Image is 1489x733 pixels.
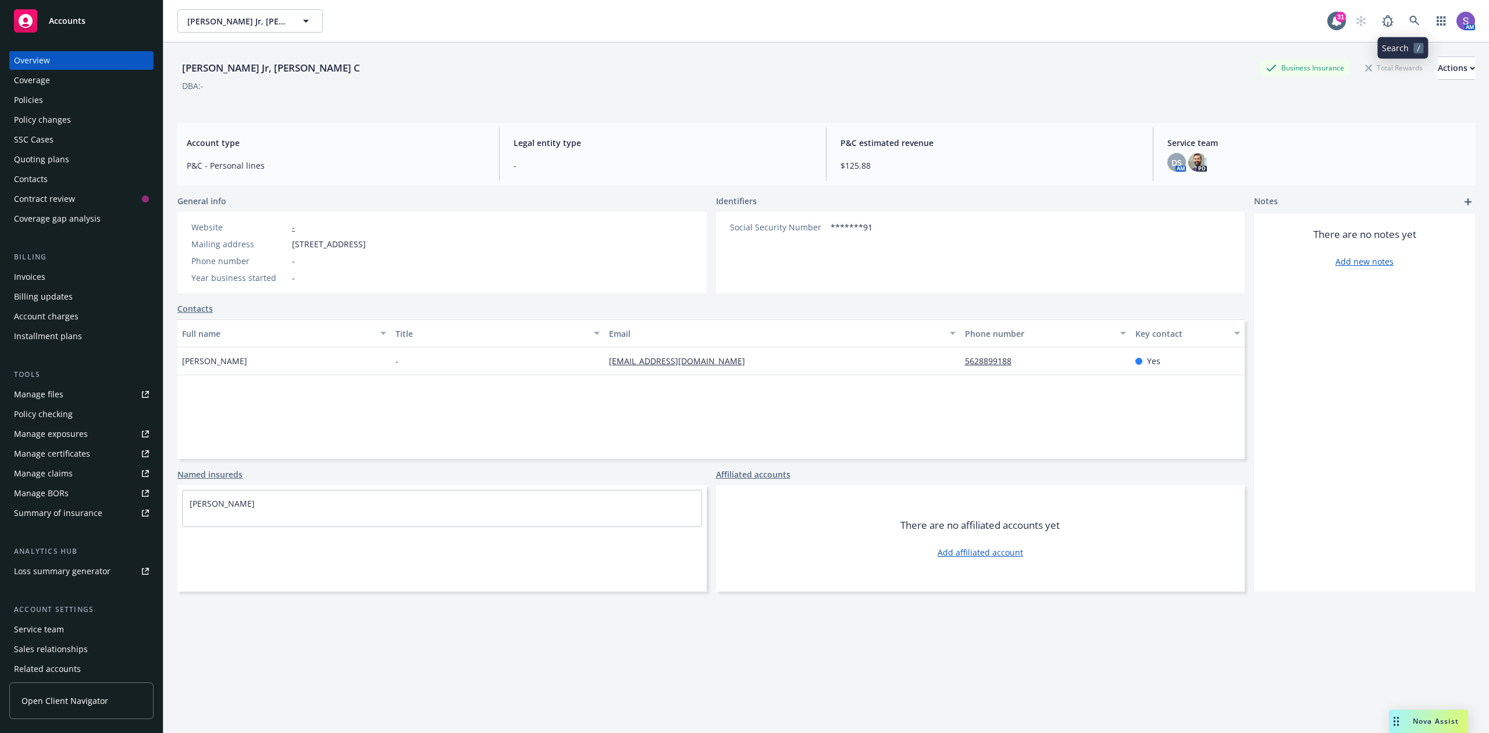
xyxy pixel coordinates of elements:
[9,327,154,346] a: Installment plans
[182,355,247,367] span: [PERSON_NAME]
[9,385,154,404] a: Manage files
[1438,56,1475,80] button: Actions
[187,159,485,172] span: P&C - Personal lines
[177,195,226,207] span: General info
[396,355,398,367] span: -
[960,319,1131,347] button: Phone number
[1376,9,1399,33] a: Report a Bug
[177,319,391,347] button: Full name
[1403,9,1426,33] a: Search
[9,425,154,443] a: Manage exposures
[730,221,826,233] div: Social Security Number
[14,464,73,483] div: Manage claims
[1430,9,1453,33] a: Switch app
[1171,156,1182,169] span: DS
[190,498,255,509] a: [PERSON_NAME]
[177,468,243,481] a: Named insureds
[9,307,154,326] a: Account charges
[14,405,73,424] div: Policy checking
[609,355,754,366] a: [EMAIL_ADDRESS][DOMAIN_NAME]
[716,195,757,207] span: Identifiers
[9,660,154,678] a: Related accounts
[14,385,63,404] div: Manage files
[9,504,154,522] a: Summary of insurance
[14,170,48,188] div: Contacts
[396,328,587,340] div: Title
[716,468,790,481] a: Affiliated accounts
[191,272,287,284] div: Year business started
[14,71,50,90] div: Coverage
[292,238,366,250] span: [STREET_ADDRESS]
[177,9,323,33] button: [PERSON_NAME] Jr, [PERSON_NAME] C
[187,137,485,149] span: Account type
[1359,61,1429,75] div: Total Rewards
[1461,195,1475,209] a: add
[938,546,1023,558] a: Add affiliated account
[14,307,79,326] div: Account charges
[9,268,154,286] a: Invoices
[1167,137,1466,149] span: Service team
[14,51,50,70] div: Overview
[9,91,154,109] a: Policies
[1135,328,1227,340] div: Key contact
[1389,710,1468,733] button: Nova Assist
[14,562,111,581] div: Loss summary generator
[604,319,960,347] button: Email
[1335,255,1394,268] a: Add new notes
[1313,227,1416,241] span: There are no notes yet
[14,190,75,208] div: Contract review
[840,159,1139,172] span: $125.88
[14,660,81,678] div: Related accounts
[1456,12,1475,30] img: photo
[14,111,71,129] div: Policy changes
[9,51,154,70] a: Overview
[965,328,1114,340] div: Phone number
[14,444,90,463] div: Manage certificates
[9,640,154,659] a: Sales relationships
[191,255,287,267] div: Phone number
[14,640,88,659] div: Sales relationships
[14,209,101,228] div: Coverage gap analysis
[391,319,604,347] button: Title
[1260,61,1350,75] div: Business Insurance
[9,405,154,424] a: Policy checking
[292,222,295,233] a: -
[840,137,1139,149] span: P&C estimated revenue
[14,130,54,149] div: SSC Cases
[9,369,154,380] div: Tools
[9,464,154,483] a: Manage claims
[177,303,213,315] a: Contacts
[14,91,43,109] div: Policies
[9,546,154,557] div: Analytics hub
[14,327,82,346] div: Installment plans
[191,221,287,233] div: Website
[292,272,295,284] span: -
[14,484,69,503] div: Manage BORs
[9,170,154,188] a: Contacts
[177,61,365,76] div: [PERSON_NAME] Jr, [PERSON_NAME] C
[9,562,154,581] a: Loss summary generator
[14,150,69,169] div: Quoting plans
[9,604,154,615] div: Account settings
[1389,710,1403,733] div: Drag to move
[1349,9,1373,33] a: Start snowing
[9,251,154,263] div: Billing
[14,287,73,306] div: Billing updates
[9,209,154,228] a: Coverage gap analysis
[191,238,287,250] div: Mailing address
[900,518,1060,532] span: There are no affiliated accounts yet
[514,159,812,172] span: -
[9,150,154,169] a: Quoting plans
[9,484,154,503] a: Manage BORs
[9,287,154,306] a: Billing updates
[1254,195,1278,209] span: Notes
[187,15,288,27] span: [PERSON_NAME] Jr, [PERSON_NAME] C
[14,620,64,639] div: Service team
[1335,10,1346,20] div: 31
[9,444,154,463] a: Manage certificates
[514,137,812,149] span: Legal entity type
[9,5,154,37] a: Accounts
[14,268,45,286] div: Invoices
[9,620,154,639] a: Service team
